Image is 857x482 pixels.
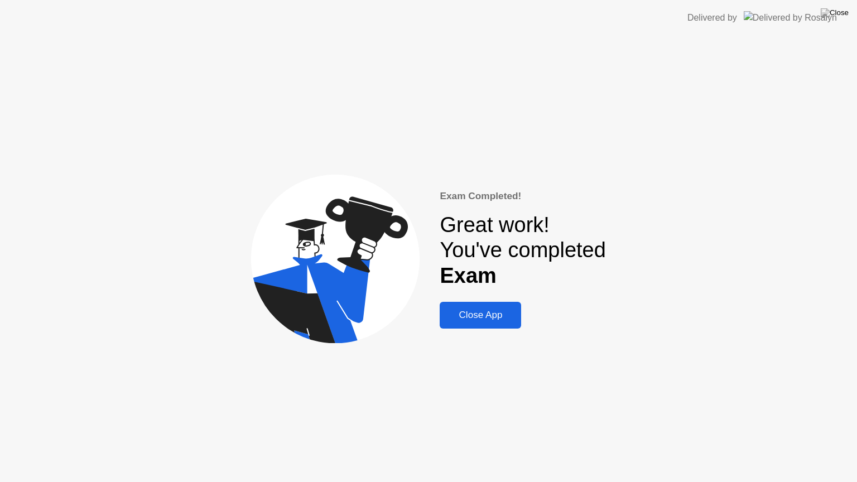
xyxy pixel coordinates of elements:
[440,302,521,329] button: Close App
[440,189,605,204] div: Exam Completed!
[744,11,837,24] img: Delivered by Rosalyn
[821,8,849,17] img: Close
[687,11,737,25] div: Delivered by
[440,264,496,287] b: Exam
[440,213,605,289] div: Great work! You've completed
[443,310,518,321] div: Close App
